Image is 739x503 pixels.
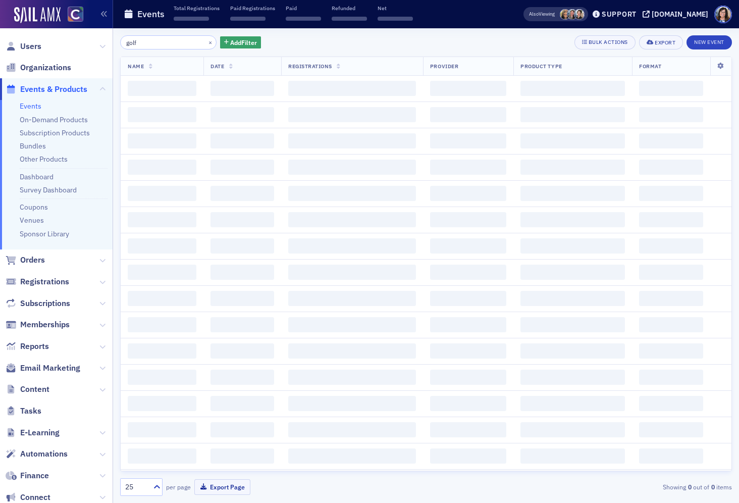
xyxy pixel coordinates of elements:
span: ‌ [210,160,274,175]
span: Organizations [20,62,71,73]
span: ‌ [288,107,416,122]
span: Content [20,384,49,395]
img: SailAMX [14,7,61,23]
button: New Event [687,35,732,49]
span: ‌ [288,448,416,464]
span: ‌ [288,160,416,175]
a: Organizations [6,62,71,73]
a: Tasks [6,406,41,417]
span: ‌ [520,343,625,359]
span: ‌ [430,238,506,254]
span: Registrations [288,63,332,70]
button: Bulk Actions [574,35,636,49]
span: ‌ [210,238,274,254]
span: ‌ [520,448,625,464]
span: ‌ [288,396,416,411]
span: ‌ [288,265,416,280]
button: AddFilter [220,36,261,49]
span: ‌ [639,81,703,96]
span: ‌ [288,291,416,306]
span: ‌ [520,317,625,332]
span: ‌ [430,133,506,148]
span: ‌ [430,265,506,280]
div: Also [529,11,539,17]
span: ‌ [639,317,703,332]
span: Reports [20,341,49,352]
a: Connect [6,492,50,503]
span: ‌ [639,422,703,437]
span: ‌ [210,265,274,280]
span: Connect [20,492,50,503]
span: ‌ [639,370,703,385]
span: ‌ [639,107,703,122]
span: ‌ [520,186,625,201]
span: ‌ [430,317,506,332]
span: ‌ [210,81,274,96]
a: Reports [6,341,49,352]
span: ‌ [210,212,274,227]
strong: 0 [686,482,693,491]
span: Registrations [20,276,69,287]
span: ‌ [128,160,196,175]
a: Venues [20,216,44,225]
h1: Events [137,8,165,20]
span: ‌ [639,238,703,254]
span: ‌ [430,448,506,464]
span: ‌ [210,448,274,464]
span: Tiffany Carson [567,9,577,20]
span: Tasks [20,406,41,417]
span: ‌ [639,265,703,280]
span: ‌ [128,396,196,411]
span: ‌ [128,343,196,359]
a: Other Products [20,155,68,164]
span: ‌ [520,133,625,148]
span: ‌ [128,107,196,122]
span: ‌ [430,343,506,359]
a: On-Demand Products [20,115,88,124]
span: ‌ [430,186,506,201]
div: 25 [125,482,147,492]
p: Paid Registrations [230,5,275,12]
span: ‌ [430,212,506,227]
span: ‌ [128,370,196,385]
span: ‌ [128,186,196,201]
span: ‌ [128,265,196,280]
a: View Homepage [61,7,83,24]
a: Subscriptions [6,298,70,309]
p: Paid [286,5,321,12]
span: ‌ [210,317,274,332]
span: ‌ [210,133,274,148]
p: Net [378,5,413,12]
button: × [206,37,215,46]
a: Memberships [6,319,70,330]
a: Email Marketing [6,363,80,374]
a: Finance [6,470,49,481]
span: ‌ [520,291,625,306]
span: ‌ [210,291,274,306]
a: Events & Products [6,84,87,95]
strong: 0 [709,482,716,491]
span: Product Type [520,63,562,70]
a: Bundles [20,141,46,150]
a: Survey Dashboard [20,185,77,194]
span: ‌ [288,212,416,227]
span: ‌ [520,160,625,175]
span: ‌ [520,422,625,437]
a: Content [6,384,49,395]
span: ‌ [430,422,506,437]
span: ‌ [639,343,703,359]
span: ‌ [332,17,367,21]
span: ‌ [210,343,274,359]
span: Automations [20,448,68,460]
span: ‌ [639,133,703,148]
span: Subscriptions [20,298,70,309]
span: Add Filter [230,38,257,47]
a: E-Learning [6,427,60,438]
span: ‌ [128,133,196,148]
span: ‌ [520,265,625,280]
span: ‌ [288,238,416,254]
p: Refunded [332,5,367,12]
span: ‌ [430,160,506,175]
a: Orders [6,255,45,266]
span: ‌ [210,370,274,385]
